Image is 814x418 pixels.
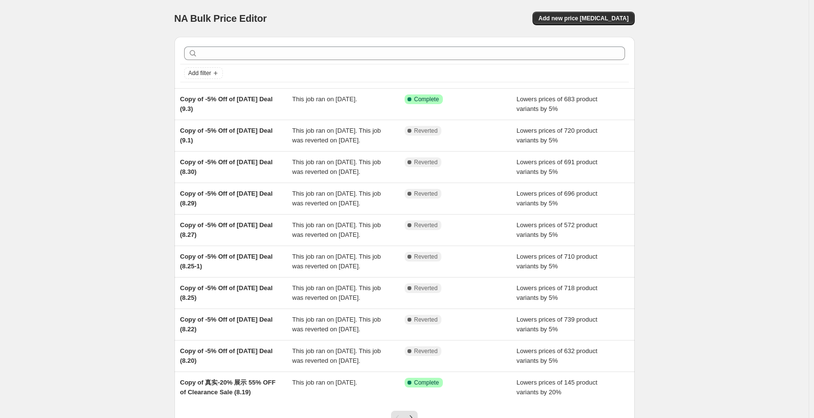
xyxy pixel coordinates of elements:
[292,253,381,270] span: This job ran on [DATE]. This job was reverted on [DATE].
[414,347,438,355] span: Reverted
[538,15,628,22] span: Add new price [MEDICAL_DATA]
[188,69,211,77] span: Add filter
[517,284,597,301] span: Lowers prices of 718 product variants by 5%
[292,95,357,103] span: This job ran on [DATE].
[180,158,273,175] span: Copy of -5% Off of [DATE] Deal (8.30)
[517,190,597,207] span: Lowers prices of 696 product variants by 5%
[414,284,438,292] span: Reverted
[292,158,381,175] span: This job ran on [DATE]. This job was reverted on [DATE].
[292,347,381,364] span: This job ran on [DATE]. This job was reverted on [DATE].
[180,379,276,396] span: Copy of 真实-20% 展示 55% OFF of Clearance Sale (8.19)
[414,158,438,166] span: Reverted
[414,190,438,198] span: Reverted
[180,190,273,207] span: Copy of -5% Off of [DATE] Deal (8.29)
[180,316,273,333] span: Copy of -5% Off of [DATE] Deal (8.22)
[517,127,597,144] span: Lowers prices of 720 product variants by 5%
[180,253,273,270] span: Copy of -5% Off of [DATE] Deal (8.25-1)
[517,95,597,112] span: Lowers prices of 683 product variants by 5%
[292,284,381,301] span: This job ran on [DATE]. This job was reverted on [DATE].
[532,12,634,25] button: Add new price [MEDICAL_DATA]
[414,379,439,387] span: Complete
[517,221,597,238] span: Lowers prices of 572 product variants by 5%
[292,221,381,238] span: This job ran on [DATE]. This job was reverted on [DATE].
[517,253,597,270] span: Lowers prices of 710 product variants by 5%
[180,95,273,112] span: Copy of -5% Off of [DATE] Deal (9.3)
[184,67,223,79] button: Add filter
[517,316,597,333] span: Lowers prices of 739 product variants by 5%
[180,284,273,301] span: Copy of -5% Off of [DATE] Deal (8.25)
[517,347,597,364] span: Lowers prices of 632 product variants by 5%
[517,158,597,175] span: Lowers prices of 691 product variants by 5%
[414,316,438,324] span: Reverted
[517,379,597,396] span: Lowers prices of 145 product variants by 20%
[180,127,273,144] span: Copy of -5% Off of [DATE] Deal (9.1)
[414,127,438,135] span: Reverted
[292,190,381,207] span: This job ran on [DATE]. This job was reverted on [DATE].
[180,347,273,364] span: Copy of -5% Off of [DATE] Deal (8.20)
[414,95,439,103] span: Complete
[180,221,273,238] span: Copy of -5% Off of [DATE] Deal (8.27)
[292,127,381,144] span: This job ran on [DATE]. This job was reverted on [DATE].
[174,13,267,24] span: NA Bulk Price Editor
[414,253,438,261] span: Reverted
[414,221,438,229] span: Reverted
[292,379,357,386] span: This job ran on [DATE].
[292,316,381,333] span: This job ran on [DATE]. This job was reverted on [DATE].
